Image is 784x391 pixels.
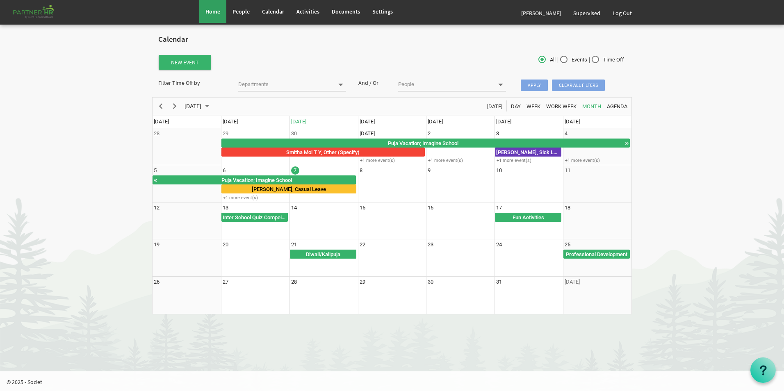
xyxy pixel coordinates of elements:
span: People [232,8,250,15]
span: Day [510,101,522,111]
div: Friday, October 24, 2025 [496,241,502,249]
div: Friday, October 3, 2025 [496,130,499,138]
div: Sunday, October 26, 2025 [154,278,160,286]
button: Today [486,101,504,111]
span: [DATE] [360,118,375,125]
button: Week [525,101,542,111]
span: [DATE] [496,118,511,125]
div: +1 more event(s) [221,195,289,201]
span: [DATE] [486,101,503,111]
div: Smitha Mol T Y, Other (Specify) Begin From Monday, September 29, 2025 at 12:00:00 AM GMT-07:00 En... [221,148,425,157]
div: +1 more event(s) [495,157,563,164]
a: Supervised [567,2,606,25]
div: And / Or [352,79,392,87]
button: Day [510,101,522,111]
div: Monday, October 6, 2025 [223,166,226,175]
div: +1 more event(s) [426,157,494,164]
div: Sunday, October 12, 2025 [154,204,160,212]
div: Priti Pall, Sick Leave Begin From Friday, October 3, 2025 at 12:00:00 AM GMT-07:00 Ends At Friday... [495,148,561,157]
button: Next [169,101,180,111]
div: Tuesday, September 30, 2025 [291,130,297,138]
button: Work Week [545,101,578,111]
button: Month [581,101,603,111]
div: Puja Vacation; Imagine School [222,139,625,147]
span: Apply [521,80,548,91]
h2: Calendar [158,35,626,44]
span: [DATE] [154,118,169,125]
div: Thursday, October 30, 2025 [428,278,433,286]
button: Previous [155,101,166,111]
div: Monday, October 27, 2025 [223,278,228,286]
span: Month [581,101,602,111]
div: Sunday, October 5, 2025 [154,166,157,175]
span: Documents [332,8,360,15]
div: Inter School Quiz Compeition [222,213,287,221]
span: Settings [372,8,393,15]
div: +1 more event(s) [358,157,426,164]
div: Thursday, October 16, 2025 [428,204,433,212]
div: Tuesday, October 28, 2025 [291,278,297,286]
div: Saturday, October 18, 2025 [565,204,570,212]
div: Puja Vacation Begin From Monday, September 29, 2025 at 12:00:00 AM GMT-07:00 Ends At Wednesday, O... [221,139,630,148]
div: Wednesday, October 29, 2025 [360,278,365,286]
span: [DATE] [184,101,202,111]
div: Friday, October 10, 2025 [496,166,502,175]
div: Diwali/Kalipuja Begin From Tuesday, October 21, 2025 at 12:00:00 AM GMT-07:00 Ends At Wednesday, ... [290,250,356,259]
div: Fun Activities [495,213,561,221]
div: Saturday, October 11, 2025 [565,166,570,175]
div: Tuesday, October 21, 2025 [291,241,297,249]
div: Fun Activities Begin From Friday, October 17, 2025 at 12:00:00 AM GMT-07:00 Ends At Saturday, Oct... [495,213,561,222]
div: Thursday, October 2, 2025 [428,130,431,138]
div: Wednesday, October 22, 2025 [360,241,365,249]
span: Clear all filters [552,80,605,91]
div: Professional Development [564,250,629,258]
div: Filter Time Off by [152,79,232,87]
div: Friday, October 17, 2025 [496,204,502,212]
div: [PERSON_NAME], Sick Leave [495,148,561,156]
div: Deepti Mayee Nayak, Casual Leave Begin From Monday, October 6, 2025 at 12:00:00 AM GMT-07:00 Ends... [221,184,356,193]
div: Wednesday, October 15, 2025 [360,204,365,212]
div: Saturday, November 1, 2025 [565,278,580,286]
div: Monday, October 13, 2025 [223,204,228,212]
div: Inter School Quiz Compeition Begin From Monday, October 13, 2025 at 12:00:00 AM GMT-07:00 Ends At... [221,213,288,222]
div: previous period [154,98,168,115]
span: Week [526,101,541,111]
button: October 2025 [183,101,213,111]
div: Puja Vacation Begin From Monday, September 29, 2025 at 12:00:00 AM GMT-07:00 Ends At Wednesday, O... [153,175,356,184]
span: [DATE] [565,118,580,125]
span: [DATE] [223,118,238,125]
span: Agenda [606,101,628,111]
span: Activities [296,8,319,15]
div: Monday, September 29, 2025 [223,130,228,138]
div: Professional Development Begin From Saturday, October 25, 2025 at 12:00:00 AM GMT-07:00 Ends At S... [563,250,630,259]
span: Calendar [262,8,284,15]
div: +1 more event(s) [563,157,631,164]
div: Smitha Mol T Y, Other (Specify) [222,148,424,156]
button: Agenda [606,101,629,111]
span: Work Week [545,101,577,111]
span: [DATE] [291,118,306,125]
div: Friday, October 31, 2025 [496,278,502,286]
div: Wednesday, October 1, 2025 [360,130,375,138]
a: [PERSON_NAME] [515,2,567,25]
span: Home [205,8,220,15]
div: Thursday, October 23, 2025 [428,241,433,249]
div: Tuesday, October 7, 2025 [291,166,299,175]
div: | | [472,54,632,66]
div: Tuesday, October 14, 2025 [291,204,297,212]
span: [DATE] [428,118,443,125]
div: next period [168,98,182,115]
div: October 2025 [182,98,214,115]
span: Events [560,56,587,64]
div: Sunday, September 28, 2025 [154,130,160,138]
span: All [538,56,556,64]
input: Departments [238,79,333,90]
button: New Event [159,55,211,70]
span: Time Off [592,56,624,64]
a: Log Out [606,2,638,25]
div: Saturday, October 4, 2025 [565,130,567,138]
p: © 2025 - Societ [7,378,784,386]
div: Diwali/Kalipuja [290,250,356,258]
div: Wednesday, October 8, 2025 [360,166,362,175]
span: Supervised [573,9,600,17]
